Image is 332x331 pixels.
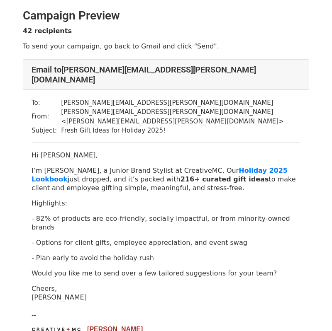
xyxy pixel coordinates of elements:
p: I’m [PERSON_NAME], a Junior Brand Stylist at CreativeMC. Our just dropped, and it’s packed with t... [32,166,300,192]
span: -- [32,312,36,319]
td: Subject: [32,126,61,135]
p: Would you like me to send over a few tailored suggestions for your team? [32,269,300,278]
td: [PERSON_NAME][EMAIL_ADDRESS][PERSON_NAME][DOMAIN_NAME] [61,98,300,108]
p: - Options for client gifts, employee appreciation, and event swag [32,238,300,247]
strong: 42 recipients [23,27,72,35]
p: - Plan early to avoid the holiday rush [32,254,300,262]
td: Fresh Gift Ideas for Holiday 2025! [61,126,300,135]
a: Holiday 2025 Lookbook [32,167,288,183]
p: Highlights: [32,199,300,208]
td: [PERSON_NAME][EMAIL_ADDRESS][PERSON_NAME][DOMAIN_NAME] < [PERSON_NAME][EMAIL_ADDRESS][PERSON_NAME... [61,107,300,126]
iframe: Chat Widget [290,291,332,331]
p: Hi [PERSON_NAME], [32,151,300,159]
td: To: [32,98,61,108]
td: From: [32,107,61,126]
h4: Email to [PERSON_NAME][EMAIL_ADDRESS][PERSON_NAME][DOMAIN_NAME] [32,65,300,85]
strong: 216+ curated gift ideas [181,175,269,183]
p: - 82% of products are eco-friendly, socially impactful, or from minority-owned brands [32,214,300,232]
h2: Campaign Preview [23,9,309,23]
p: Cheers, [PERSON_NAME] [32,284,300,302]
p: To send your campaign, go back to Gmail and click "Send". [23,42,309,51]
